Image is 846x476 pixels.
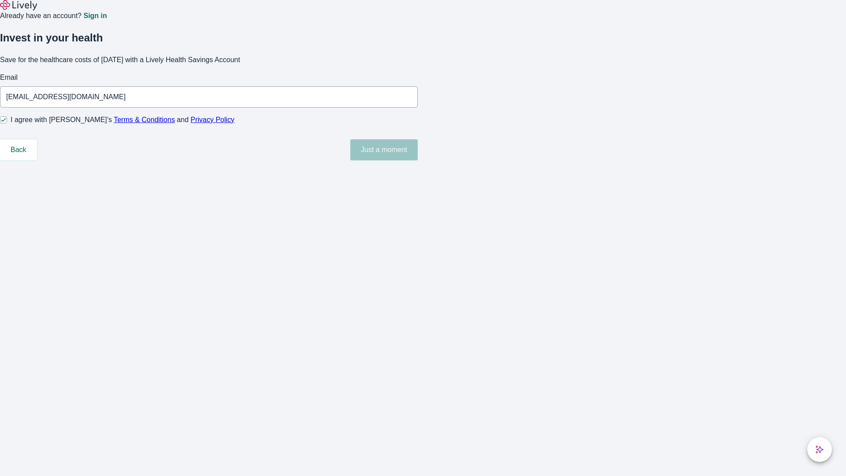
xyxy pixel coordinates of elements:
button: chat [807,437,832,462]
a: Terms & Conditions [114,116,175,123]
svg: Lively AI Assistant [815,445,824,454]
a: Sign in [83,12,107,19]
a: Privacy Policy [191,116,235,123]
span: I agree with [PERSON_NAME]’s and [11,115,234,125]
